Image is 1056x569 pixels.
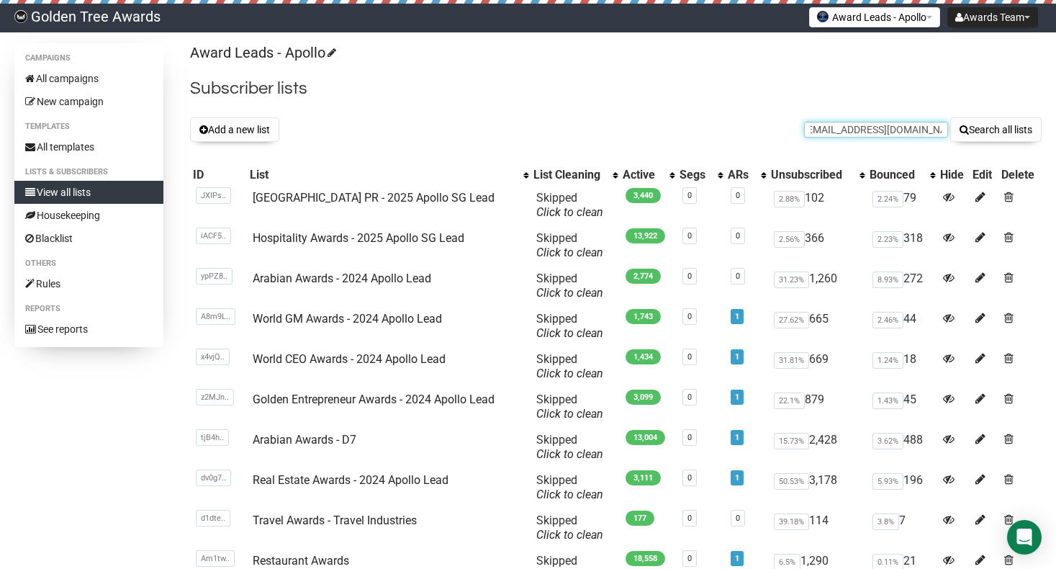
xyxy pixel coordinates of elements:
span: 1,743 [626,309,661,324]
a: 0 [687,191,692,200]
a: Click to clean [536,407,603,421]
td: 7 [867,508,937,548]
div: Open Intercom Messenger [1007,520,1042,555]
span: 3,099 [626,390,661,405]
td: 665 [768,306,867,346]
span: 31.81% [774,352,809,369]
span: 3,111 [626,470,661,485]
span: 1.24% [872,352,903,369]
span: 13,922 [626,228,665,243]
a: Blacklist [14,227,163,250]
td: 44 [867,306,937,346]
div: Segs [680,168,710,182]
span: 27.62% [774,312,809,328]
a: Arabian Awards - D7 [253,433,356,447]
a: 0 [736,272,740,281]
span: 2,774 [626,269,661,284]
a: Rules [14,272,163,295]
span: 2.56% [774,231,805,248]
span: z2MJn.. [196,389,234,406]
div: Unsubscribed [771,168,853,182]
a: Golden Entrepreneur Awards - 2024 Apollo Lead [253,393,495,406]
span: 15.73% [774,433,809,449]
span: 1.43% [872,393,903,409]
th: Bounced: No sort applied, activate to apply an ascending sort [867,165,937,185]
td: 196 [867,467,937,508]
span: 5.93% [872,473,903,490]
td: 272 [867,266,937,306]
a: View all lists [14,181,163,204]
span: A8m9L.. [196,308,235,325]
a: 1 [735,393,739,402]
a: 1 [735,312,739,321]
a: Restaurant Awards [253,554,349,568]
a: Hospitality Awards - 2025 Apollo SG Lead [253,231,464,245]
a: Travel Awards - Travel Industries [253,514,417,527]
a: Arabian Awards - 2024 Apollo Lead [253,272,431,285]
h2: Subscriber lists [190,76,1042,102]
span: 3,440 [626,188,661,203]
span: 22.1% [774,393,805,409]
th: Edit: No sort applied, sorting is disabled [970,165,998,185]
a: Click to clean [536,528,603,542]
span: 1,434 [626,349,661,364]
li: Lists & subscribers [14,163,163,181]
a: 0 [736,191,740,200]
th: Segs: No sort applied, activate to apply an ascending sort [677,165,725,185]
button: Search all lists [950,117,1042,142]
span: 3.62% [872,433,903,449]
a: 0 [687,312,692,321]
span: Skipped [536,352,603,380]
span: Am1tw.. [196,550,235,567]
a: All campaigns [14,67,163,90]
a: Housekeeping [14,204,163,227]
img: favicons [817,11,829,22]
a: Click to clean [536,367,603,380]
div: ID [193,168,244,182]
a: Click to clean [536,326,603,340]
span: x4vjQ.. [196,349,230,365]
a: 1 [735,352,739,362]
a: 0 [687,231,692,241]
div: Delete [1001,168,1039,182]
td: 318 [867,225,937,266]
a: 0 [687,554,692,563]
td: 669 [768,346,867,387]
a: 0 [687,433,692,442]
th: Hide: No sort applied, sorting is disabled [937,165,970,185]
a: Real Estate Awards - 2024 Apollo Lead [253,473,448,487]
a: World CEO Awards - 2024 Apollo Lead [253,352,446,366]
a: [GEOGRAPHIC_DATA] PR - 2025 Apollo SG Lead [253,191,495,205]
div: ARs [728,168,753,182]
a: 1 [735,433,739,442]
a: 0 [687,272,692,281]
span: tjB4h.. [196,429,229,446]
div: Active [623,168,662,182]
span: 18,558 [626,551,665,566]
div: List Cleaning [533,168,605,182]
li: Others [14,255,163,272]
span: Skipped [536,272,603,300]
td: 18 [867,346,937,387]
span: 2.24% [872,191,903,207]
a: All templates [14,135,163,158]
span: Skipped [536,312,603,340]
td: 879 [768,387,867,427]
div: Hide [940,168,967,182]
span: 177 [626,511,654,526]
a: See reports [14,318,163,341]
span: Skipped [536,514,603,542]
a: World GM Awards - 2024 Apollo Lead [253,312,442,326]
img: f8b559bad824ed76f7defaffbc1b54fa [14,10,27,23]
a: Click to clean [536,447,603,461]
a: New campaign [14,90,163,113]
div: List [250,168,516,182]
th: ID: No sort applied, sorting is disabled [190,165,247,185]
span: 2.88% [774,191,805,207]
th: Delete: No sort applied, sorting is disabled [998,165,1042,185]
td: 1,260 [768,266,867,306]
a: 0 [687,473,692,483]
div: Edit [972,168,995,182]
li: Reports [14,300,163,318]
td: 45 [867,387,937,427]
